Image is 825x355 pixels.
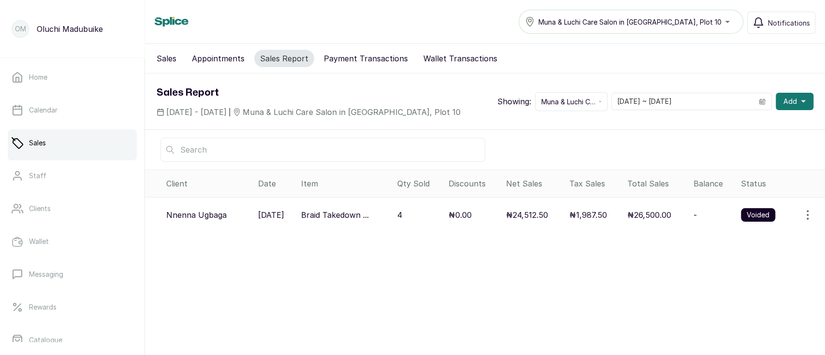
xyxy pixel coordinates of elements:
p: Rewards [29,302,57,312]
p: - [693,209,696,221]
a: Messaging [8,261,137,288]
div: Total Sales [627,178,685,189]
button: Muna & Luchi Care Salon in [GEOGRAPHIC_DATA], Plot 10 [519,10,743,34]
a: Calendar [8,97,137,124]
h1: Sales Report [157,85,461,100]
p: Catalogue [29,335,62,345]
p: [DATE] [258,209,284,221]
p: ₦0.00 [449,209,472,221]
label: Voided [741,208,775,222]
button: Notifications [747,12,815,34]
p: 4 [397,209,402,221]
input: Select date [612,93,753,110]
span: Add [783,97,797,106]
p: Showing: [497,96,531,107]
button: Muna & Luchi Care Salon in [GEOGRAPHIC_DATA], Plot 10 [535,92,608,111]
p: Messaging [29,270,63,279]
div: Discounts [449,178,498,189]
p: Oluchi Madubuike [37,23,103,35]
a: Catalogue [8,327,137,354]
button: Sales Report [254,50,314,67]
a: Sales [8,129,137,156]
p: ₦1,987.50 [569,209,607,221]
span: Muna & Luchi Care Salon in [GEOGRAPHIC_DATA], Plot 10 [243,106,461,118]
span: | [229,107,231,117]
span: Muna & Luchi Care Salon in [GEOGRAPHIC_DATA], Plot 10 [538,17,722,27]
a: Wallet [8,228,137,255]
svg: calendar [759,98,766,105]
div: Date [258,178,293,189]
p: OM [15,24,26,34]
div: Balance [693,178,733,189]
p: Clients [29,204,51,213]
p: Nnenna Ugbaga [166,209,227,221]
a: Rewards [8,294,137,321]
div: Tax Sales [569,178,620,189]
a: Home [8,64,137,91]
button: Add [776,93,813,110]
p: Calendar [29,105,58,115]
button: Wallet Transactions [418,50,503,67]
p: Home [29,72,47,82]
button: Sales [151,50,182,67]
p: Staff [29,171,46,181]
p: Sales [29,138,46,148]
div: Client [166,178,250,189]
a: Clients [8,195,137,222]
p: Wallet [29,237,49,246]
div: Net Sales [506,178,562,189]
span: Muna & Luchi Care Salon in [GEOGRAPHIC_DATA], Plot 10 [541,97,599,107]
button: Appointments [186,50,250,67]
p: Braid Takedown ... [301,209,369,221]
p: ₦24,512.50 [506,209,548,221]
a: Staff [8,162,137,189]
div: Status [741,178,821,189]
div: Qty Sold [397,178,441,189]
input: Search [160,138,485,162]
span: Notifications [768,18,810,28]
button: Payment Transactions [318,50,414,67]
div: Item [301,178,390,189]
span: [DATE] - [DATE] [166,106,227,118]
p: ₦26,500.00 [627,209,671,221]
